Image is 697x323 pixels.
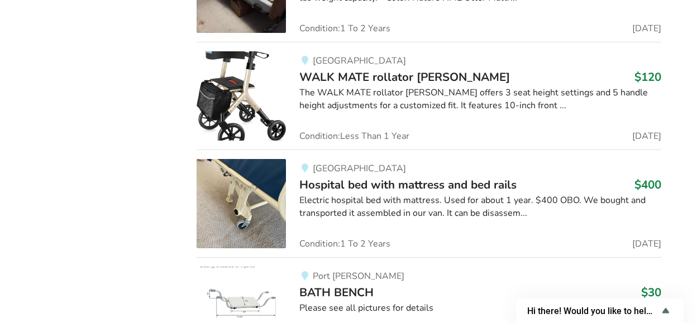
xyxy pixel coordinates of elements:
[299,239,390,248] span: Condition: 1 To 2 Years
[527,304,672,317] button: Show survey - Hi there! Would you like to help us improve AssistList?
[313,162,406,175] span: [GEOGRAPHIC_DATA]
[299,24,390,33] span: Condition: 1 To 2 Years
[527,306,659,316] span: Hi there! Would you like to help us improve AssistList?
[299,302,661,315] div: Please see all pictures for details
[632,24,661,33] span: [DATE]
[299,132,409,141] span: Condition: Less Than 1 Year
[299,194,661,220] div: Electric hospital bed with mattress. Used for about 1 year. $400 OBO. We bought and transported i...
[197,159,286,248] img: bedroom equipment-hospital bed with mattress and bed rails
[299,86,661,112] div: The WALK MATE rollator [PERSON_NAME] offers 3 seat height settings and 5 handle height adjustment...
[641,285,661,300] h3: $30
[313,270,404,282] span: Port [PERSON_NAME]
[299,177,517,192] span: Hospital bed with mattress and bed rails
[634,177,661,192] h3: $400
[632,132,661,141] span: [DATE]
[299,69,510,85] span: WALK MATE rollator [PERSON_NAME]
[197,150,661,257] a: bedroom equipment-hospital bed with mattress and bed rails [GEOGRAPHIC_DATA]Hospital bed with mat...
[197,51,286,141] img: mobility-walk mate rollator walker
[197,42,661,150] a: mobility-walk mate rollator walker[GEOGRAPHIC_DATA]WALK MATE rollator [PERSON_NAME]$120The WALK M...
[313,55,406,67] span: [GEOGRAPHIC_DATA]
[634,70,661,84] h3: $120
[299,285,374,300] span: BATH BENCH
[632,239,661,248] span: [DATE]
